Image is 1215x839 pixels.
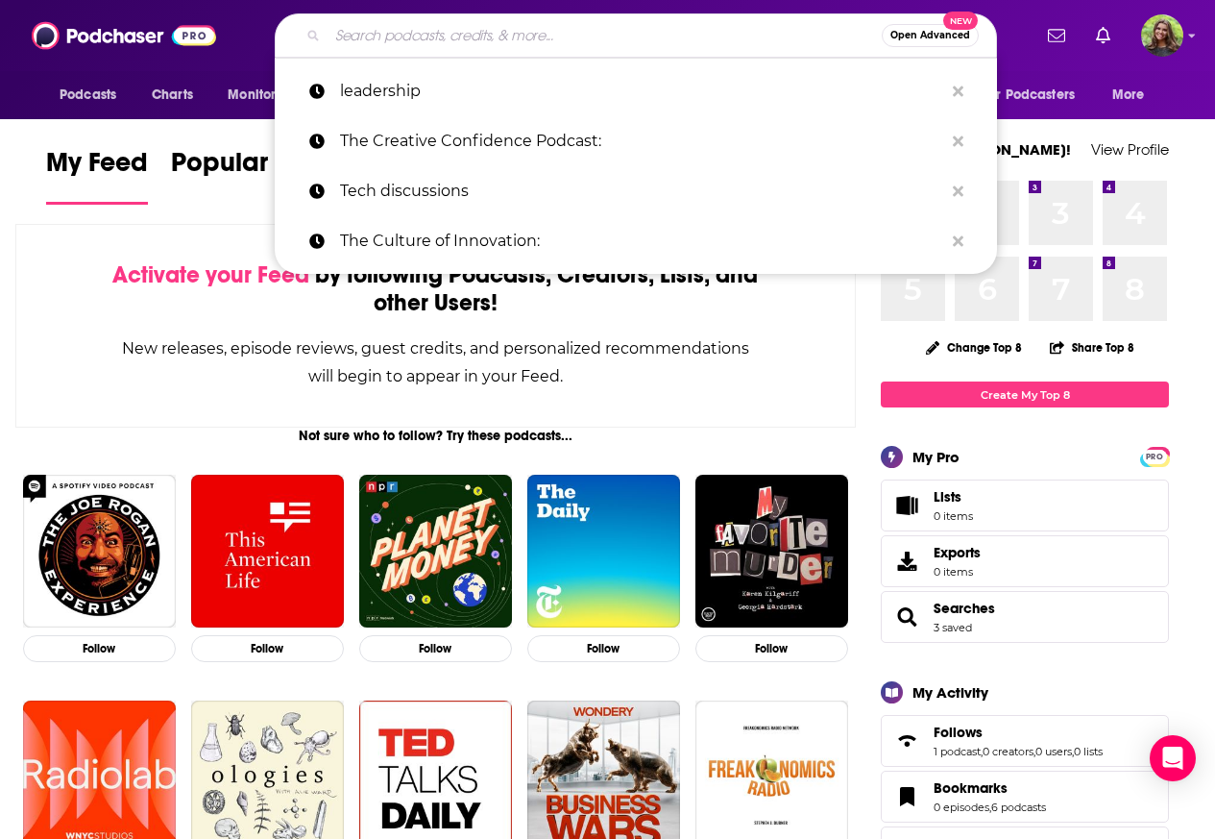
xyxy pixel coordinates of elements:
[1091,140,1169,159] a: View Profile
[991,801,1046,814] a: 6 podcasts
[1141,14,1183,57] button: Show profile menu
[881,535,1169,587] a: Exports
[46,77,141,113] button: open menu
[887,783,926,810] a: Bookmarks
[152,82,193,109] span: Charts
[359,635,512,663] button: Follow
[934,779,1046,797] a: Bookmarks
[914,335,1033,359] button: Change Top 8
[32,17,216,54] img: Podchaser - Follow, Share and Rate Podcasts
[981,745,983,758] span: ,
[934,724,1103,741] a: Follows
[881,480,1169,531] a: Lists
[881,771,1169,823] span: Bookmarks
[46,146,148,205] a: My Feed
[1049,329,1135,366] button: Share Top 8
[934,488,961,506] span: Lists
[970,77,1103,113] button: open menu
[46,146,148,190] span: My Feed
[983,745,1033,758] a: 0 creators
[934,544,981,561] span: Exports
[1143,449,1166,463] a: PRO
[989,801,991,814] span: ,
[695,635,848,663] button: Follow
[171,146,334,190] span: Popular Feed
[228,82,296,109] span: Monitoring
[943,12,978,30] span: New
[340,66,943,116] p: leadership
[112,260,309,289] span: Activate your Feed
[1141,14,1183,57] img: User Profile
[881,382,1169,407] a: Create My Top 8
[1099,77,1169,113] button: open menu
[887,728,926,754] a: Follows
[934,724,983,741] span: Follows
[171,146,334,205] a: Popular Feed
[60,82,116,109] span: Podcasts
[15,428,856,444] div: Not sure who to follow? Try these podcasts...
[934,488,973,506] span: Lists
[1035,745,1072,758] a: 0 users
[934,745,981,758] a: 1 podcast
[1150,735,1196,781] div: Open Intercom Messenger
[328,20,882,51] input: Search podcasts, credits, & more...
[1143,450,1166,464] span: PRO
[1040,19,1073,52] a: Show notifications dropdown
[1033,745,1035,758] span: ,
[23,635,176,663] button: Follow
[934,621,972,634] a: 3 saved
[275,216,997,266] a: The Culture of Innovation:
[214,77,321,113] button: open menu
[275,116,997,166] a: The Creative Confidence Podcast:
[275,166,997,216] a: Tech discussions
[1141,14,1183,57] span: Logged in as reagan34226
[340,166,943,216] p: Tech discussions
[934,509,973,523] span: 0 items
[934,600,995,617] a: Searches
[887,492,926,519] span: Lists
[359,475,512,628] img: Planet Money
[983,82,1075,109] span: For Podcasters
[934,565,981,579] span: 0 items
[887,604,926,630] a: Searches
[934,801,989,814] a: 0 episodes
[934,779,1008,797] span: Bookmarks
[881,591,1169,643] span: Searches
[139,77,205,113] a: Charts
[23,475,176,628] img: The Joe Rogan Experience
[275,13,997,58] div: Search podcasts, credits, & more...
[527,635,680,663] button: Follow
[887,548,926,575] span: Exports
[191,475,344,628] img: This American Life
[1112,82,1145,109] span: More
[882,24,979,47] button: Open AdvancedNew
[1072,745,1074,758] span: ,
[340,116,943,166] p: The Creative Confidence Podcast:
[112,334,759,390] div: New releases, episode reviews, guest credits, and personalized recommendations will begin to appe...
[695,475,848,628] img: My Favorite Murder with Karen Kilgariff and Georgia Hardstark
[912,448,960,466] div: My Pro
[527,475,680,628] img: The Daily
[912,683,988,702] div: My Activity
[340,216,943,266] p: The Culture of Innovation:
[191,635,344,663] button: Follow
[112,261,759,317] div: by following Podcasts, Creators, Lists, and other Users!
[881,715,1169,767] span: Follows
[1088,19,1118,52] a: Show notifications dropdown
[890,31,970,40] span: Open Advanced
[275,66,997,116] a: leadership
[1074,745,1103,758] a: 0 lists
